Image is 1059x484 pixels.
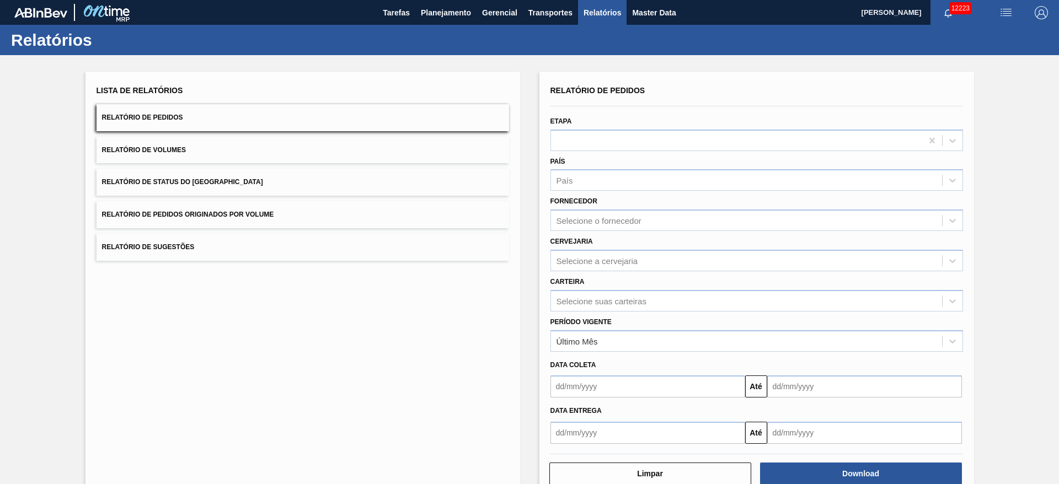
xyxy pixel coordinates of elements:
[102,114,183,121] span: Relatório de Pedidos
[745,375,767,397] button: Até
[930,5,966,20] button: Notificações
[528,6,573,19] span: Transportes
[745,422,767,444] button: Até
[550,318,612,326] label: Período Vigente
[999,6,1013,19] img: userActions
[550,361,596,369] span: Data coleta
[97,86,183,95] span: Lista de Relatórios
[767,422,962,444] input: dd/mm/yyyy
[421,6,471,19] span: Planejamento
[97,234,509,261] button: Relatório de Sugestões
[14,8,67,18] img: TNhmsLtSVTkK8tSr43FrP2fwEKptu5GPRR3wAAAABJRU5ErkJggg==
[97,201,509,228] button: Relatório de Pedidos Originados por Volume
[102,211,274,218] span: Relatório de Pedidos Originados por Volume
[550,158,565,165] label: País
[550,278,585,286] label: Carteira
[102,146,186,154] span: Relatório de Volumes
[383,6,410,19] span: Tarefas
[550,197,597,205] label: Fornecedor
[97,169,509,196] button: Relatório de Status do [GEOGRAPHIC_DATA]
[949,2,972,14] span: 12223
[550,86,645,95] span: Relatório de Pedidos
[557,336,598,346] div: Último Mês
[557,256,638,265] div: Selecione a cervejaria
[550,238,593,245] label: Cervejaria
[550,117,572,125] label: Etapa
[550,407,602,415] span: Data Entrega
[557,176,573,185] div: País
[632,6,676,19] span: Master Data
[767,375,962,397] input: dd/mm/yyyy
[97,104,509,131] button: Relatório de Pedidos
[482,6,517,19] span: Gerencial
[584,6,621,19] span: Relatórios
[557,296,646,305] div: Selecione suas carteiras
[102,178,263,186] span: Relatório de Status do [GEOGRAPHIC_DATA]
[550,422,745,444] input: dd/mm/yyyy
[557,216,641,225] div: Selecione o fornecedor
[97,137,509,164] button: Relatório de Volumes
[550,375,745,397] input: dd/mm/yyyy
[11,34,207,46] h1: Relatórios
[1035,6,1048,19] img: Logout
[102,243,195,251] span: Relatório de Sugestões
